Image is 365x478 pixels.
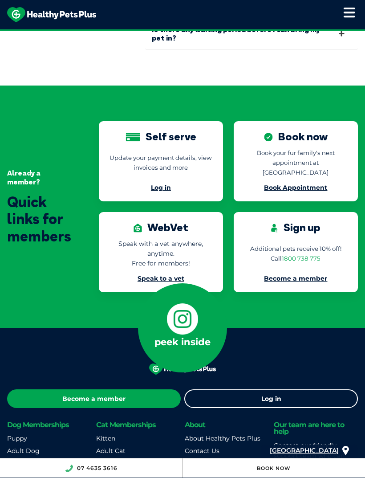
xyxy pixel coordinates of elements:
[16,29,349,37] span: Proactive, preventative wellness program designed to keep your pet healthier and happier for longer
[96,421,181,428] h6: Cat Memberships
[7,421,92,428] h6: Dog Memberships
[96,447,126,455] a: Adult Cat
[185,434,260,442] a: About Healthy Pets Plus
[264,133,273,142] img: Book now
[282,255,320,262] a: 1800 738 775
[7,434,27,442] a: Puppy
[7,169,72,186] div: Already a member?
[132,259,190,267] span: Free for members!
[118,240,203,257] span: Speak with a vet anywhere, anytime.
[264,274,327,282] a: Become a member
[134,224,142,233] img: WebVet
[184,389,358,408] a: Log in
[109,154,212,171] span: Update your payment details, view invoices and more
[271,224,278,233] img: Sign up
[185,421,269,428] h6: About
[7,389,181,408] a: Become a member
[250,245,341,262] span: Additional pets receive 10% off! Call
[96,434,115,442] a: Kitten
[264,184,327,192] a: Book Appointment
[257,149,335,176] span: Book your fur family's next appointment at [GEOGRAPHIC_DATA]
[149,364,216,375] img: HEALTHY PETS PLUS
[270,446,339,454] span: [GEOGRAPHIC_DATA]
[257,465,291,471] a: Book Now
[126,133,140,142] img: Self serve
[65,465,73,472] img: location_phone.svg
[7,447,40,455] a: Adult Dog
[77,465,118,471] a: 07 4635 3616
[145,19,358,49] a: Is there any waiting period before I can bring my pet in?
[342,446,349,456] img: location_pin.svg
[264,130,328,143] div: Book now
[126,130,196,143] div: Self serve
[154,335,211,350] p: peek inside
[134,221,188,233] div: WebVet
[270,445,339,457] a: [GEOGRAPHIC_DATA]
[274,421,358,435] h6: Our team are here to help
[271,221,320,233] div: Sign up
[151,184,171,192] a: Log in
[7,7,96,22] img: hpp-logo
[185,447,219,455] a: Contact Us
[7,193,72,245] div: Quick links for members
[138,274,184,282] a: Speak to a vet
